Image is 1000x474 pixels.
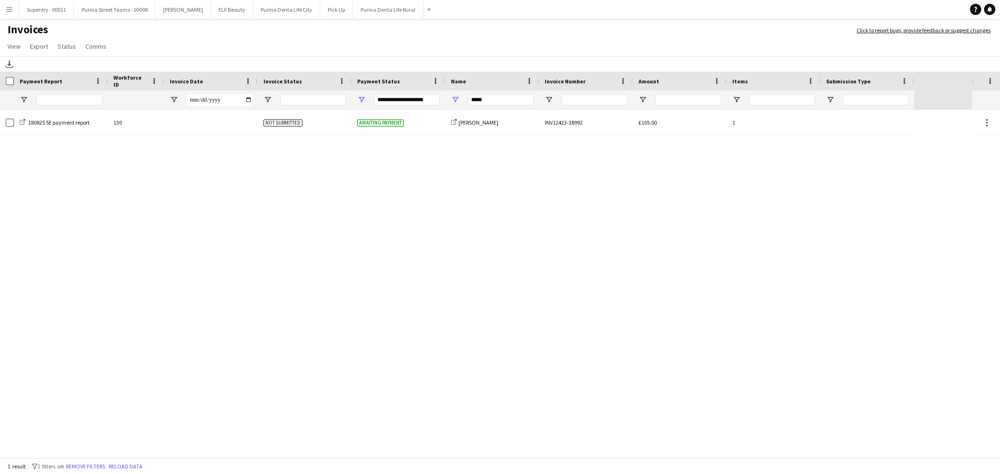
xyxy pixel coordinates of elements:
[459,119,498,126] span: [PERSON_NAME]
[727,110,820,135] div: 1
[113,74,147,88] span: Workforce ID
[857,26,991,35] a: Click to report bugs, provide feedback or suggest changes
[826,78,871,85] span: Submission Type
[20,96,28,104] button: Open Filter Menu
[451,78,466,85] span: Name
[655,94,721,105] input: Amount Filter Input
[156,0,211,19] button: [PERSON_NAME]
[451,96,459,104] button: Open Filter Menu
[639,78,659,85] span: Amount
[253,0,320,19] button: Purina Denta Life City
[170,78,203,85] span: Invoice Date
[108,110,164,135] div: 130
[639,96,647,104] button: Open Filter Menu
[19,0,74,19] button: Superdry - 00011
[30,42,48,51] span: Export
[54,40,80,52] a: Status
[749,94,815,105] input: Items Filter Input
[280,94,346,105] input: Invoice Status Filter Input
[263,78,302,85] span: Invoice Status
[357,78,400,85] span: Payment Status
[107,461,144,472] button: Reload data
[64,461,107,472] button: Remove filters
[263,119,302,126] span: Not submitted
[263,96,272,104] button: Open Filter Menu
[26,40,52,52] a: Export
[170,96,178,104] button: Open Filter Menu
[732,78,748,85] span: Items
[211,0,253,19] button: ELF Beauty
[843,94,909,105] input: Submission Type Filter Input
[639,119,657,126] span: £105.00
[545,78,586,85] span: Invoice Number
[4,40,24,52] a: View
[85,42,106,51] span: Comms
[187,94,252,105] input: Invoice Date Filter Input
[58,42,76,51] span: Status
[82,40,110,52] a: Comms
[20,78,62,85] span: Payment Report
[4,59,15,70] app-action-btn: Download
[732,96,741,104] button: Open Filter Menu
[8,42,21,51] span: View
[38,463,64,470] span: 2 filters set
[28,119,90,126] span: 180825 SE payment report
[562,94,627,105] input: Invoice Number Filter Input
[20,119,90,126] a: 180825 SE payment report
[320,0,353,19] button: Pick Up
[357,119,404,126] span: Awaiting payment
[826,96,835,104] button: Open Filter Menu
[539,110,633,135] div: INV12423-38992
[357,96,366,104] button: Open Filter Menu
[468,94,534,105] input: Name Filter Input
[353,0,423,19] button: Purina Denta Life Rural
[74,0,156,19] button: Purina Street Teams - 00008
[545,96,553,104] button: Open Filter Menu
[37,94,102,105] input: Payment Report Filter Input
